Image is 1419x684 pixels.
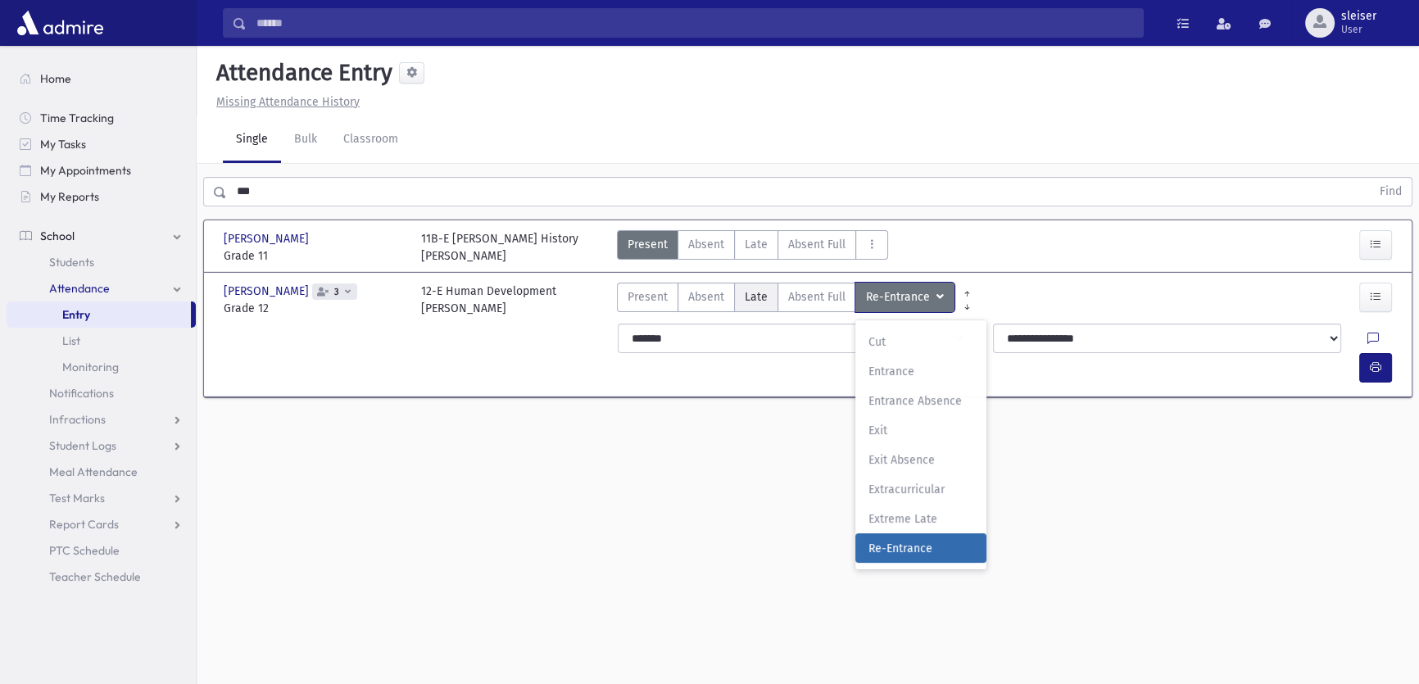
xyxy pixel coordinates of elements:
[866,288,933,306] span: Re-Entrance
[49,569,141,584] span: Teacher Schedule
[7,328,196,354] a: List
[421,230,578,265] div: 11B-E [PERSON_NAME] History [PERSON_NAME]
[617,230,888,265] div: AttTypes
[62,333,80,348] span: List
[330,117,411,163] a: Classroom
[628,288,668,306] span: Present
[40,189,99,204] span: My Reports
[868,333,973,351] span: Cut
[49,386,114,401] span: Notifications
[7,485,196,511] a: Test Marks
[40,111,114,125] span: Time Tracking
[62,307,90,322] span: Entry
[49,464,138,479] span: Meal Attendance
[7,223,196,249] a: School
[7,105,196,131] a: Time Tracking
[7,183,196,210] a: My Reports
[331,287,342,297] span: 3
[868,540,973,557] span: Re-Entrance
[868,510,973,528] span: Extreme Late
[49,281,110,296] span: Attendance
[216,95,360,109] u: Missing Attendance History
[49,517,119,532] span: Report Cards
[7,433,196,459] a: Student Logs
[617,283,954,317] div: AttTypes
[281,117,330,163] a: Bulk
[7,380,196,406] a: Notifications
[224,230,312,247] span: [PERSON_NAME]
[868,392,973,410] span: Entrance Absence
[7,131,196,157] a: My Tasks
[49,255,94,270] span: Students
[688,288,724,306] span: Absent
[7,459,196,485] a: Meal Attendance
[7,301,191,328] a: Entry
[62,360,119,374] span: Monitoring
[49,543,120,558] span: PTC Schedule
[7,511,196,537] a: Report Cards
[628,236,668,253] span: Present
[868,481,973,498] span: Extracurricular
[7,66,196,92] a: Home
[40,137,86,152] span: My Tasks
[7,275,196,301] a: Attendance
[7,249,196,275] a: Students
[1341,23,1376,36] span: User
[421,283,556,317] div: 12-E Human Development [PERSON_NAME]
[223,117,281,163] a: Single
[40,71,71,86] span: Home
[688,236,724,253] span: Absent
[7,564,196,590] a: Teacher Schedule
[49,491,105,505] span: Test Marks
[247,8,1143,38] input: Search
[49,438,116,453] span: Student Logs
[1370,178,1412,206] button: Find
[745,288,768,306] span: Late
[868,363,973,380] span: Entrance
[224,283,312,300] span: [PERSON_NAME]
[224,300,405,317] span: Grade 12
[868,451,973,469] span: Exit Absence
[210,95,360,109] a: Missing Attendance History
[745,236,768,253] span: Late
[7,354,196,380] a: Monitoring
[855,283,954,312] button: Re-Entrance
[13,7,107,39] img: AdmirePro
[868,422,973,439] span: Exit
[7,406,196,433] a: Infractions
[788,236,846,253] span: Absent Full
[210,59,392,87] h5: Attendance Entry
[40,163,131,178] span: My Appointments
[7,157,196,183] a: My Appointments
[7,537,196,564] a: PTC Schedule
[788,288,846,306] span: Absent Full
[1341,10,1376,23] span: sleiser
[40,229,75,243] span: School
[49,412,106,427] span: Infractions
[224,247,405,265] span: Grade 11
